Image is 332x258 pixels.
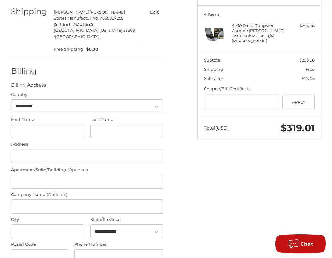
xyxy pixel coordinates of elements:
span: $319.01 [281,122,315,134]
span: [PERSON_NAME] [89,9,125,14]
span: Total (USD) [204,125,229,131]
small: (Optional) [47,192,67,197]
span: [GEOGRAPHIC_DATA] [55,34,100,39]
h3: 4 Items [204,12,315,17]
span: $25.05 [302,76,315,81]
span: Free [306,67,315,72]
label: First Name [11,116,84,123]
span: Shipping [204,67,223,72]
h2: Shipping [11,7,48,16]
h2: Billing [11,66,48,76]
span: [US_STATE], [99,28,123,33]
label: Phone Number [74,241,163,248]
div: Coupon/Gift Certificate [204,86,315,92]
span: States Manufacturing [54,15,98,20]
span: $0.00 [83,46,98,53]
label: Country [11,92,164,98]
span: [GEOGRAPHIC_DATA], [54,28,99,33]
label: Company Name [11,192,164,198]
span: [STREET_ADDRESS] [54,22,95,27]
span: 55369 / [54,28,135,39]
label: Apartment/Suite/Building [11,167,164,173]
label: City [11,216,84,223]
small: (Optional) [67,167,88,172]
span: $293.96 [299,58,315,63]
h4: 4 x 10 Piece Tungsten Carbide [PERSON_NAME] Set, Double Cut – 1/4” [PERSON_NAME] [232,23,285,43]
button: Edit [145,8,163,17]
label: Postal Code [11,241,68,248]
span: [PERSON_NAME] [54,9,89,14]
span: Chat [301,240,313,247]
div: $293.96 [287,23,315,29]
legend: Billing Address [11,81,46,92]
span: Free Shipping [54,46,83,53]
span: Sales Tax [204,76,222,81]
label: Address [11,141,164,148]
button: Chat [275,234,326,253]
span: 17635887255 [98,15,123,20]
button: Apply [282,95,315,109]
input: Gift Certificate or Coupon Code [204,95,279,109]
label: Last Name [90,116,164,123]
span: Subtotal [204,58,222,63]
label: State/Province [90,216,164,223]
